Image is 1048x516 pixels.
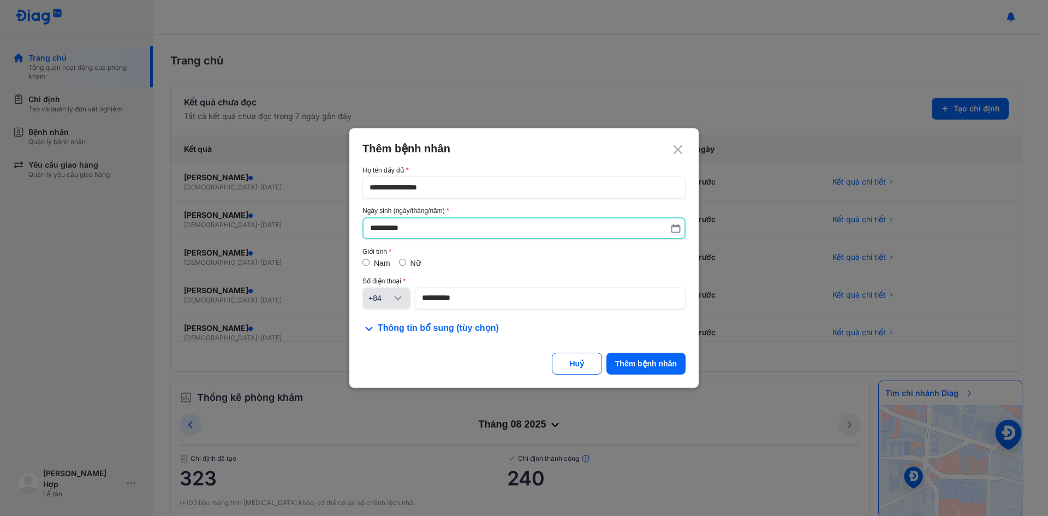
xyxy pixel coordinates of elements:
[615,358,677,369] div: Thêm bệnh nhân
[362,167,686,174] div: Họ tên đầy đủ
[410,259,421,268] label: Nữ
[362,141,686,156] div: Thêm bệnh nhân
[552,353,602,375] button: Huỷ
[374,259,390,268] label: Nam
[606,353,686,375] button: Thêm bệnh nhân
[362,207,686,215] div: Ngày sinh (ngày/tháng/năm)
[362,248,686,256] div: Giới tính
[362,277,686,285] div: Số điện thoại
[378,322,499,335] span: Thông tin bổ sung (tùy chọn)
[368,293,391,304] div: +84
